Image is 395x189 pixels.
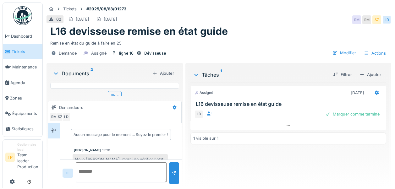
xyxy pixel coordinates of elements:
span: Tickets [12,49,40,55]
div: RM [362,15,371,24]
div: Filtrer [331,70,354,79]
div: Ajouter [150,69,177,78]
span: Maintenance [12,64,40,70]
sup: 1 [220,71,222,78]
a: Dashboard [3,29,42,44]
div: [DATE] [351,90,364,96]
div: 02 [56,16,61,22]
a: Tickets [3,44,42,59]
span: Équipements [12,111,40,116]
h3: L16 devisseuse remise en état guide [196,101,383,107]
li: Team leader Production [17,142,40,172]
div: LD [62,113,71,121]
div: Tâches [193,71,328,78]
div: RM [352,15,361,24]
div: Hello [PERSON_NAME], merci de vérifier l'état du guide et redresser le tout [73,154,168,171]
a: Équipements [3,106,42,121]
span: Zones [10,95,40,101]
div: RM [49,113,58,121]
div: [PERSON_NAME] [74,148,101,153]
div: Ajouter [357,70,384,79]
li: TP [5,153,15,162]
div: Tickets [63,6,77,12]
span: Agenda [10,80,40,86]
a: Agenda [3,75,42,90]
strong: #2025/08/63/01273 [84,6,129,12]
div: 1 visible sur 1 [193,135,218,141]
div: LD [195,110,203,119]
div: Dévisseuse [144,50,166,56]
div: Demande [59,50,77,56]
div: Gestionnaire local [17,142,40,152]
div: Aucun message pour le moment … Soyez le premier ! [74,132,168,138]
sup: 2 [91,70,93,77]
span: Dashboard [11,33,40,39]
div: [DATE] [76,16,89,22]
div: [DATE] [104,16,117,22]
div: 13:20 [102,148,110,153]
div: Modifier [330,49,359,57]
a: TP Gestionnaire localTeam leader Production [5,142,40,174]
img: Badge_color-CXgf-gQk.svg [13,6,32,25]
span: Statistiques [12,126,40,132]
div: LD [382,15,391,24]
div: Assigné [91,50,107,56]
div: Demandeurs [59,105,83,111]
a: Maintenance [3,59,42,75]
h1: L16 devisseuse remise en état guide [50,25,228,37]
a: Zones [3,90,42,106]
div: Plus [108,91,122,100]
div: Remise en état du guide à faire en 25 [50,38,387,46]
div: Assigné [195,90,213,95]
div: Marquer comme terminé [323,110,382,118]
div: SZ [56,113,64,121]
div: ligne 16 [119,50,134,56]
a: Statistiques [3,121,42,137]
div: SZ [372,15,381,24]
div: Actions [361,49,389,58]
div: Documents [53,70,150,77]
